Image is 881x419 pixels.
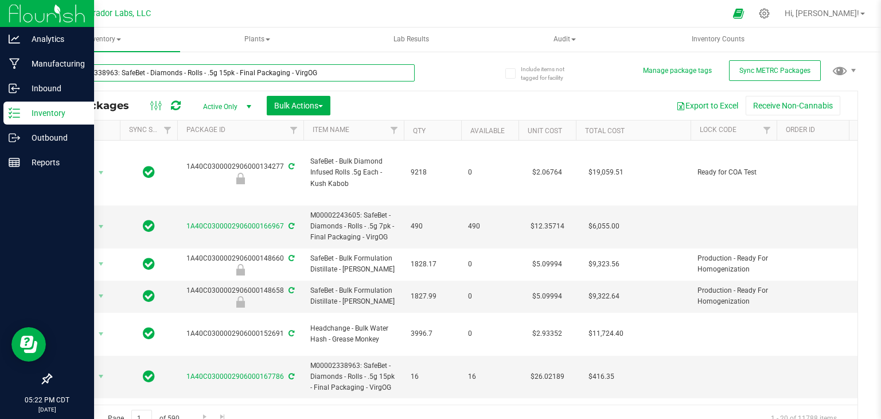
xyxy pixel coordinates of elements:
span: All Packages [60,99,141,112]
span: select [94,256,108,272]
span: M00002243605: SafeBet - Diamonds - Rolls - .5g 7pk - Final Packaging - VirgOG [310,210,397,243]
span: Production - Ready For Homogenization [697,253,770,275]
span: SafeBet - Bulk Diamond Infused Rolls .5g Each - Kush Kabob [310,156,397,189]
span: 490 [468,221,512,232]
a: Item Name [313,126,349,134]
a: Audit [488,28,641,52]
a: Qty [413,127,426,135]
inline-svg: Inventory [9,107,20,119]
span: Sync from Compliance System [287,373,294,381]
span: In Sync [143,325,155,342]
span: Lab Results [378,34,445,44]
div: Ready for COA Test [176,173,305,184]
a: Filter [385,121,404,140]
p: Inbound [20,82,89,95]
span: Sync METRC Packages [739,67,810,75]
inline-svg: Inbound [9,83,20,94]
span: Sync from Compliance System [287,329,294,337]
span: In Sync [143,218,155,234]
td: $5.09994 [519,281,576,313]
span: 16 [468,371,512,382]
span: Bulk Actions [274,101,323,110]
span: Hi, [PERSON_NAME]! [785,9,859,18]
a: Filter [158,121,177,140]
span: $9,322.64 [583,288,625,305]
a: Lab Results [335,28,488,52]
a: Inventory Counts [642,28,794,52]
p: Outbound [20,131,89,145]
a: Filter [284,121,303,140]
div: 1A40C0300002906000134277 [176,161,305,184]
span: 1828.17 [411,259,454,270]
p: Manufacturing [20,57,89,71]
span: In Sync [143,368,155,385]
a: 1A40C0300002906000167786 [186,373,284,381]
span: select [94,288,108,304]
button: Manage package tags [643,66,712,76]
span: 0 [468,259,512,270]
span: $19,059.51 [583,164,629,181]
span: 9218 [411,167,454,178]
span: 16 [411,371,454,382]
span: In Sync [143,164,155,180]
span: 0 [468,167,512,178]
div: Production - Ready For Homogenization [176,296,305,308]
div: 1A40C0300002906000152691 [176,328,305,339]
a: Order Id [786,126,815,134]
span: $416.35 [583,368,620,385]
inline-svg: Manufacturing [9,58,20,69]
span: Sync from Compliance System [287,286,294,294]
p: 05:22 PM CDT [5,395,89,405]
button: Export to Excel [669,96,746,115]
span: Headchange - Bulk Water Hash - Grease Monkey [310,323,397,345]
span: Audit [489,28,640,51]
a: Available [470,127,505,135]
span: 0 [468,328,512,339]
span: SafeBet - Bulk Formulation Distillate - [PERSON_NAME] [310,253,397,275]
td: $2.93352 [519,313,576,356]
span: Production - Ready For Homogenization [697,285,770,307]
span: Inventory Counts [676,34,760,44]
a: Lock Code [700,126,736,134]
span: Sync from Compliance System [287,254,294,262]
input: Search Package ID, Item Name, SKU, Lot or Part Number... [50,64,415,82]
td: $2.06764 [519,141,576,205]
td: $12.35714 [519,205,576,249]
a: Sync Status [129,126,173,134]
iframe: Resource center [11,327,46,362]
span: Sync from Compliance System [287,222,294,230]
a: Inventory [28,28,180,52]
span: Curador Labs, LLC [83,9,151,18]
td: $26.02189 [519,356,576,399]
a: Plants [181,28,334,52]
span: In Sync [143,256,155,272]
inline-svg: Analytics [9,33,20,45]
span: 0 [468,291,512,302]
span: Plants [182,28,333,51]
td: $5.09994 [519,249,576,281]
span: select [94,219,108,235]
span: 1827.99 [411,291,454,302]
span: select [94,326,108,342]
p: Reports [20,156,89,169]
p: Analytics [20,32,89,46]
span: Open Ecommerce Menu [726,2,751,25]
span: In Sync [143,288,155,304]
span: select [94,368,108,385]
span: $11,724.40 [583,325,629,342]
div: 1A40C0300002906000148660 [176,253,305,276]
span: 490 [411,221,454,232]
span: 3996.7 [411,328,454,339]
span: SafeBet - Bulk Formulation Distillate - [PERSON_NAME] [310,285,397,307]
inline-svg: Reports [9,157,20,168]
p: Inventory [20,106,89,120]
span: M00002338963: SafeBet - Diamonds - Rolls - .5g 15pk - Final Packaging - VirgOG [310,360,397,394]
a: 1A40C0300002906000166967 [186,222,284,230]
div: Manage settings [757,8,771,19]
a: Unit Cost [528,127,562,135]
button: Bulk Actions [267,96,330,115]
span: Include items not tagged for facility [521,65,578,82]
span: $9,323.56 [583,256,625,273]
a: Filter [758,121,777,140]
